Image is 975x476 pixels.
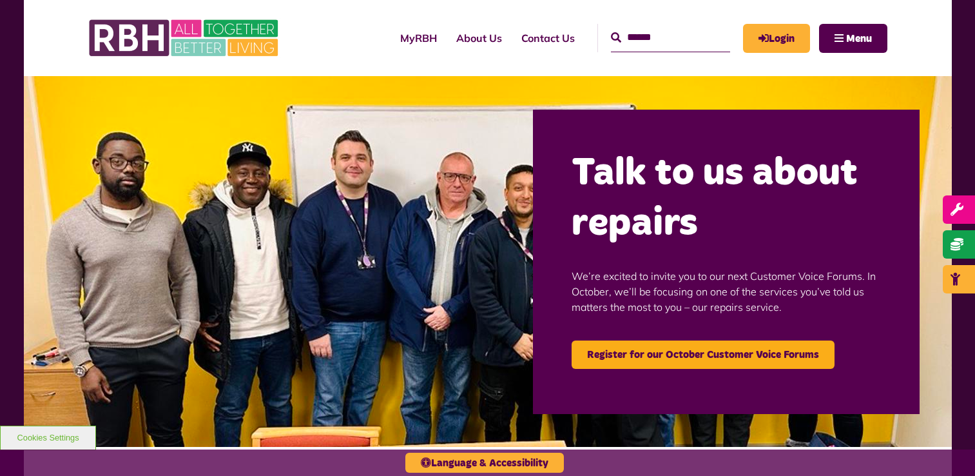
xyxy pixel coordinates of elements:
[917,418,975,476] iframe: Netcall Web Assistant for live chat
[24,76,952,447] img: Group photo of customers and colleagues at the Lighthouse Project
[88,13,282,63] img: RBH
[572,249,881,334] p: We’re excited to invite you to our next Customer Voice Forums. In October, we’ll be focusing on o...
[743,24,810,53] a: MyRBH
[572,341,835,369] a: Register for our October Customer Voice Forums
[405,453,564,473] button: Language & Accessibility
[391,21,447,55] a: MyRBH
[846,34,872,44] span: Menu
[512,21,584,55] a: Contact Us
[572,148,881,249] h2: Talk to us about repairs
[819,24,887,53] button: Navigation
[447,21,512,55] a: About Us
